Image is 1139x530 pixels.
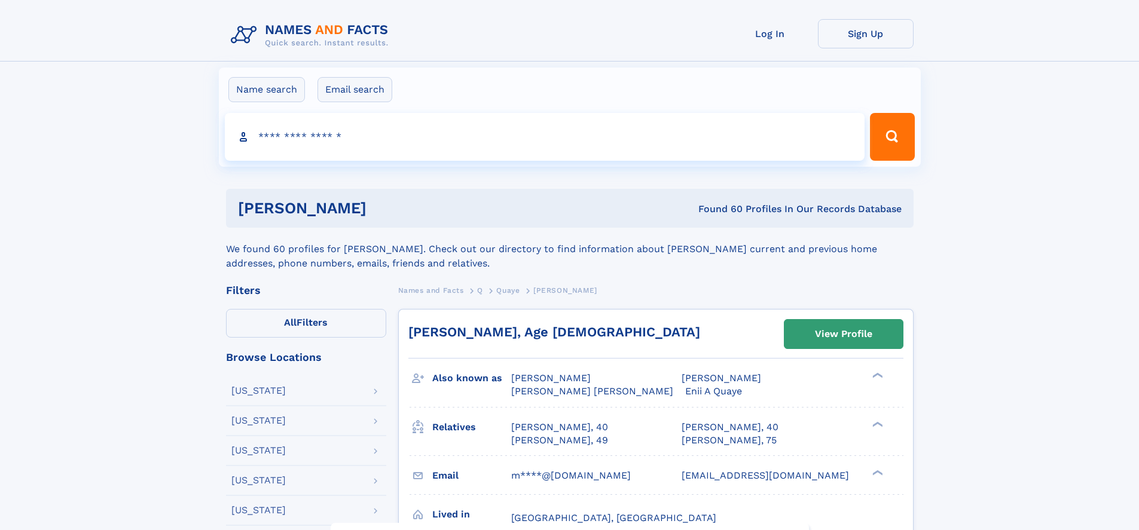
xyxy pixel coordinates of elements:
[231,506,286,515] div: [US_STATE]
[432,368,511,388] h3: Also known as
[408,324,700,339] a: [PERSON_NAME], Age [DEMOGRAPHIC_DATA]
[511,512,716,523] span: [GEOGRAPHIC_DATA], [GEOGRAPHIC_DATA]
[511,372,591,384] span: [PERSON_NAME]
[226,228,914,271] div: We found 60 profiles for [PERSON_NAME]. Check out our directory to find information about [PERSON...
[682,421,778,434] a: [PERSON_NAME], 40
[477,283,483,298] a: Q
[511,385,673,397] span: [PERSON_NAME] [PERSON_NAME]
[532,203,902,216] div: Found 60 Profiles In Our Records Database
[226,285,386,296] div: Filters
[511,434,608,447] a: [PERSON_NAME], 49
[432,504,511,525] h3: Lived in
[231,446,286,455] div: [US_STATE]
[226,309,386,338] label: Filters
[432,417,511,437] h3: Relatives
[496,283,520,298] a: Quaye
[682,470,849,481] span: [EMAIL_ADDRESS][DOMAIN_NAME]
[226,352,386,363] div: Browse Locations
[238,201,533,216] h1: [PERSON_NAME]
[682,372,761,384] span: [PERSON_NAME]
[317,77,392,102] label: Email search
[496,286,520,295] span: Quaye
[533,286,597,295] span: [PERSON_NAME]
[231,416,286,425] div: [US_STATE]
[722,19,818,48] a: Log In
[869,372,884,379] div: ❯
[682,434,777,447] a: [PERSON_NAME], 75
[284,317,297,328] span: All
[226,19,398,51] img: Logo Names and Facts
[398,283,464,298] a: Names and Facts
[869,420,884,428] div: ❯
[870,113,914,161] button: Search Button
[815,320,872,348] div: View Profile
[225,113,865,161] input: search input
[869,468,884,476] div: ❯
[231,386,286,396] div: [US_STATE]
[477,286,483,295] span: Q
[228,77,305,102] label: Name search
[818,19,914,48] a: Sign Up
[231,476,286,485] div: [US_STATE]
[432,465,511,486] h3: Email
[685,385,742,397] span: Enii A Quaye
[784,320,903,348] a: View Profile
[511,421,608,434] a: [PERSON_NAME], 40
